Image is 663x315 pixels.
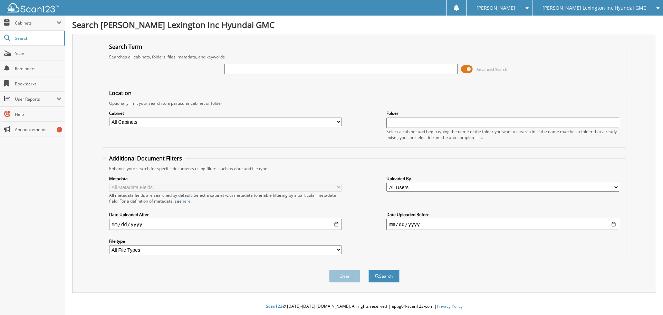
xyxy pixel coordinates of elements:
input: start [109,219,342,230]
h1: Search [PERSON_NAME] Lexington Inc Hyundai GMC [72,19,656,30]
button: Clear [329,270,360,282]
span: Scan123 [266,303,282,309]
label: File type [109,238,342,244]
div: Optionally limit your search to a particular cabinet or folder [106,100,623,106]
span: Cabinets [15,20,57,26]
div: 5 [57,127,62,132]
span: Bookmarks [15,81,61,87]
label: Folder [386,110,619,116]
div: All metadata fields are searched by default. Select a cabinet with metadata to enable filtering b... [109,192,342,204]
input: end [386,219,619,230]
a: Privacy Policy [437,303,463,309]
span: Announcements [15,127,61,132]
span: [PERSON_NAME] Lexington Inc Hyundai GMC [542,6,646,10]
legend: Additional Document Filters [106,155,185,162]
a: here [182,198,191,204]
span: [PERSON_NAME] [477,6,515,10]
div: Enhance your search for specific documents using filters such as date and file type. [106,166,623,172]
span: Reminders [15,66,61,72]
label: Uploaded By [386,176,619,182]
span: Search [15,35,60,41]
label: Cabinet [109,110,342,116]
legend: Location [106,89,135,97]
img: scan123-logo-white.svg [7,3,59,12]
span: Help [15,111,61,117]
label: Metadata [109,176,342,182]
div: Select a cabinet and begin typing the name of the folder you want to search in. If the name match... [386,129,619,140]
span: User Reports [15,96,57,102]
label: Date Uploaded Before [386,212,619,217]
div: © [DATE]-[DATE] [DOMAIN_NAME]. All rights reserved | appg04-scan123-com | [65,298,663,315]
div: Searches all cabinets, folders, files, metadata, and keywords [106,54,623,60]
legend: Search Term [106,43,146,50]
span: Advanced Search [477,67,507,72]
button: Search [368,270,400,282]
span: Scan [15,50,61,56]
label: Date Uploaded After [109,212,342,217]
